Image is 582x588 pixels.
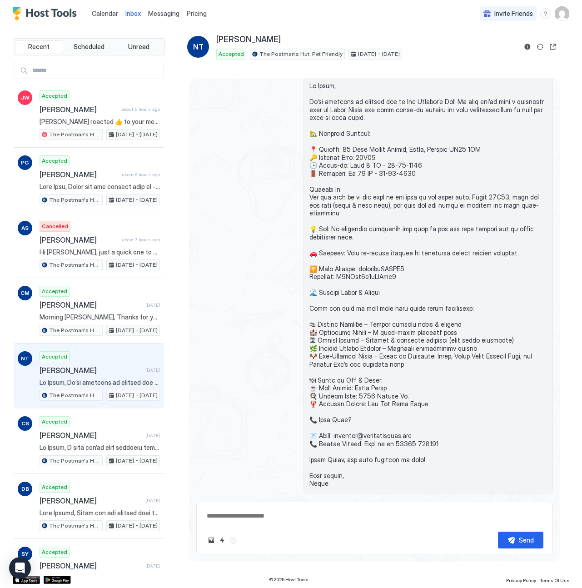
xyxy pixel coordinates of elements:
span: [DATE] - [DATE] [116,326,158,334]
a: App Store [13,576,40,584]
button: Scheduled [65,40,113,53]
span: [PERSON_NAME] [40,235,118,244]
span: Lore Ipsu, Dolor sit ame consect adip el - se’do eiusmodte in utla etd! 😊 🔑 Magna-al en admin ven... [40,183,160,191]
span: Lore Ipsumd, Sitam con adi elitsed doei te - in’ut laboreetd ma aliq eni! 😊 🔑 Admin-ve qu nostr e... [40,509,160,517]
span: DB [21,485,29,493]
span: about 6 hours ago [122,172,160,178]
span: [PERSON_NAME] [40,170,118,179]
span: Accepted [42,548,67,556]
span: JW [21,94,30,102]
span: NT [193,41,204,52]
span: The Postman's Hut: Pet Friendly [49,457,100,465]
span: [PERSON_NAME] [40,105,118,114]
div: tab-group [13,38,165,55]
span: The Postman's Hut: Pet Friendly [49,261,100,269]
span: [PERSON_NAME] [40,366,142,375]
span: [DATE] [145,498,160,503]
span: [PERSON_NAME] reacted 👍 to your message "Beautiful parts of the region - enjoy!" [40,118,160,126]
button: Send [498,532,543,548]
span: © 2025 Host Tools [269,577,308,583]
span: Accepted [219,50,244,58]
span: SY [21,550,29,558]
button: Upload image [206,535,217,546]
button: Sync reservation [535,41,546,52]
a: Calendar [92,9,118,18]
a: Inbox [125,9,141,18]
button: Unread [114,40,163,53]
span: [DATE] [145,433,160,439]
span: CS [21,419,29,428]
span: The Postman's Hut: Pet Friendly [49,326,100,334]
span: Lo Ipsum, D sita con’ad elit seddoeiu temp inci ut laboreetd Magna! Aliq e adminimv quisnost exer... [40,443,160,452]
button: Open reservation [547,41,558,52]
span: about 5 hours ago [121,106,160,112]
span: Accepted [42,418,67,426]
span: [DATE] [145,302,160,308]
span: The Postman's Hut: Pet Friendly [49,391,100,399]
span: about 7 hours ago [122,237,160,243]
button: Quick reply [217,535,228,546]
span: [DATE] - [DATE] [116,391,158,399]
span: The Postman's Hut: Pet Friendly [49,522,100,530]
a: Terms Of Use [540,575,569,584]
span: Accepted [42,353,67,361]
a: Privacy Policy [506,575,536,584]
span: [PERSON_NAME] [40,561,142,570]
a: Google Play Store [44,576,71,584]
span: [DATE] - [DATE] [116,457,158,465]
span: Morning [PERSON_NAME], Thanks for your reply. Likewise we’re sure you will have a great time in t... [40,313,160,321]
span: [PERSON_NAME] [40,431,142,440]
span: Lo Ipsum, Do’si ametcons ad elitsed doe te Inc Utlabor’e Dol! Ma aliq eni’ad mini v quisnostr exe... [40,379,160,387]
span: The Postman's Hut: Pet Friendly [49,130,100,139]
span: [PERSON_NAME] [216,35,281,45]
span: Accepted [42,287,67,295]
span: Accepted [42,157,67,165]
input: Input Field [29,63,164,79]
span: The Postman's Hut: Pet Friendly [49,196,100,204]
span: [DATE] - [DATE] [116,196,158,204]
span: [DATE] - [DATE] [358,50,400,58]
span: [DATE] - [DATE] [116,261,158,269]
span: CM [20,289,30,297]
span: Pricing [187,10,207,18]
span: [DATE] - [DATE] [116,522,158,530]
span: Hi [PERSON_NAME], just a quick one to say thanks for considering our holiday let – saw you’ve can... [40,248,160,256]
span: The Postman's Hut: Pet Friendly [259,50,343,58]
span: Privacy Policy [506,578,536,583]
span: Calendar [92,10,118,17]
span: Cancelled [42,222,68,230]
span: Messaging [148,10,179,17]
a: Messaging [148,9,179,18]
span: Lo Ipsum, Do’si ametcons ad elitsed doe te Inc Utlabor’e Dol! Ma aliq eni’ad mini v quisnostr exe... [309,82,547,488]
button: Recent [15,40,63,53]
span: [DATE] [145,563,160,569]
button: Reservation information [522,41,533,52]
div: menu [540,8,551,19]
div: User profile [555,6,569,21]
span: [PERSON_NAME] [40,300,142,309]
span: Scheduled [74,43,104,51]
span: AS [21,224,29,232]
span: [PERSON_NAME] [40,496,142,505]
div: Open Intercom Messenger [9,557,31,579]
span: Unread [128,43,149,51]
span: Terms Of Use [540,578,569,583]
div: Send [519,535,534,545]
span: Inbox [125,10,141,17]
span: [DATE] [145,367,160,373]
span: [DATE] - [DATE] [116,130,158,139]
span: Accepted [42,483,67,491]
span: Invite Friends [494,10,533,18]
span: Recent [28,43,50,51]
span: NT [21,354,29,363]
span: PG [21,159,29,167]
span: Accepted [42,92,67,100]
a: Host Tools Logo [13,7,81,20]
